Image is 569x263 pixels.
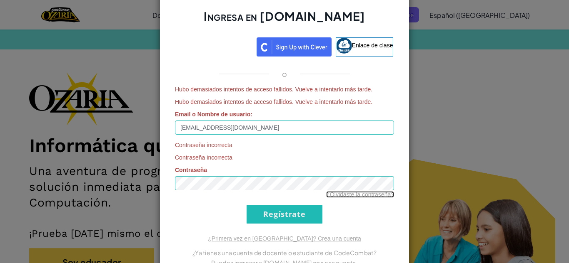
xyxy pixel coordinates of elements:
[282,69,287,79] font: o
[208,235,361,242] a: ¿Primera vez en [GEOGRAPHIC_DATA]? Crea una cuenta
[250,111,252,118] font: :
[175,98,372,105] font: Hubo demasiados intentos de acceso fallidos. Vuelve a intentarlo más tarde.
[257,37,332,57] img: clever_sso_button@2x.png
[175,154,232,161] font: Contraseña incorrecta
[192,249,377,256] font: ¿Ya tienes una cuenta de docente o estudiante de CodeCombat?
[175,167,207,173] font: Contraseña
[204,9,365,23] font: Ingresa en [DOMAIN_NAME]
[172,37,257,55] iframe: Iniciar sesión con el botón de Google
[352,42,393,48] font: Enlace de clase
[175,142,232,148] font: Contraseña incorrecta
[326,191,394,198] a: ¿Olvidaste la contraseña?
[247,205,322,224] input: Regístrate
[336,38,352,54] img: classlink-logo-small.png
[175,86,372,93] font: Hubo demasiados intentos de acceso fallidos. Vuelve a intentarlo más tarde.
[175,111,250,118] font: Email o Nombre de usuario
